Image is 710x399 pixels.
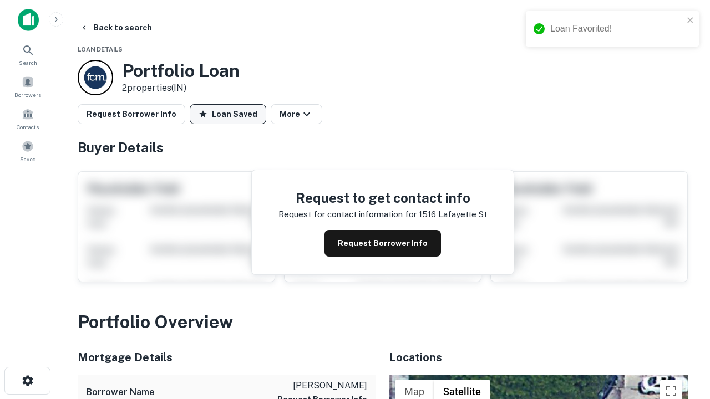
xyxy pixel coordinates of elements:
[550,22,683,35] div: Loan Favorited!
[190,104,266,124] button: Loan Saved
[3,71,52,101] a: Borrowers
[3,39,52,69] a: Search
[278,188,487,208] h4: Request to get contact info
[655,310,710,364] iframe: Chat Widget
[324,230,441,257] button: Request Borrower Info
[78,309,688,335] h3: Portfolio Overview
[18,9,39,31] img: capitalize-icon.png
[19,58,37,67] span: Search
[78,46,123,53] span: Loan Details
[17,122,39,131] span: Contacts
[271,104,322,124] button: More
[75,18,156,38] button: Back to search
[78,137,688,157] h4: Buyer Details
[389,349,688,366] h5: Locations
[14,90,41,99] span: Borrowers
[277,379,367,392] p: [PERSON_NAME]
[20,155,36,163] span: Saved
[78,104,185,124] button: Request Borrower Info
[122,81,240,95] p: 2 properties (IN)
[3,104,52,134] a: Contacts
[687,16,694,26] button: close
[3,136,52,166] a: Saved
[78,349,376,366] h5: Mortgage Details
[419,208,487,221] p: 1516 lafayette st
[278,208,417,221] p: Request for contact information for
[122,60,240,81] h3: Portfolio Loan
[87,386,155,399] h6: Borrower Name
